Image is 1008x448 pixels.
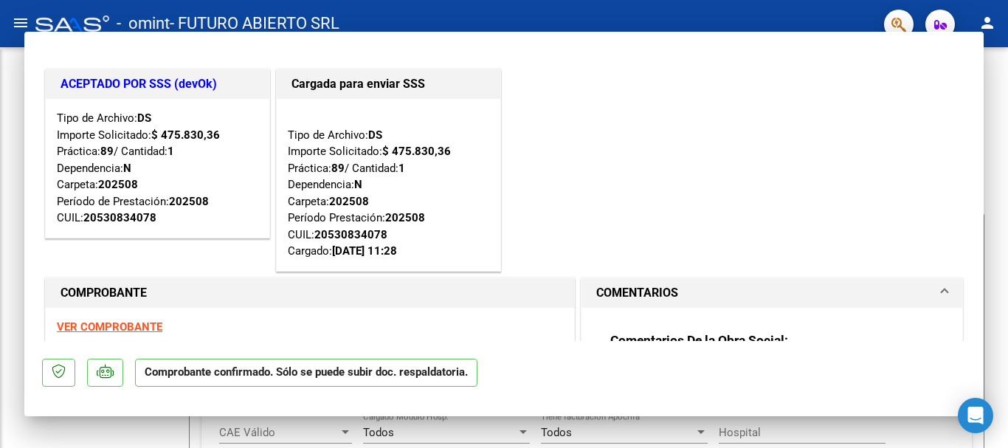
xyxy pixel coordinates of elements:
[151,128,220,142] strong: $ 475.830,36
[398,162,405,175] strong: 1
[596,284,678,302] h1: COMENTARIOS
[98,178,138,191] strong: 202508
[83,210,156,227] div: 20530834078
[168,145,174,158] strong: 1
[368,128,382,142] strong: DS
[331,162,345,175] strong: 89
[332,244,397,258] strong: [DATE] 11:28
[61,286,147,300] strong: COMPROBANTE
[61,75,255,93] h1: ACEPTADO POR SSS (devOk)
[100,145,114,158] strong: 89
[354,178,362,191] strong: N
[610,333,788,348] strong: Comentarios De la Obra Social:
[137,111,151,125] strong: DS
[385,211,425,224] strong: 202508
[314,227,387,244] div: 20530834078
[123,162,131,175] strong: N
[57,110,258,227] div: Tipo de Archivo: Importe Solicitado: Práctica: / Cantidad: Dependencia: Carpeta: Período de Prest...
[57,320,162,334] a: VER COMPROBANTE
[958,398,993,433] div: Open Intercom Messenger
[581,278,962,308] mat-expansion-panel-header: COMENTARIOS
[135,359,477,387] p: Comprobante confirmado. Sólo se puede subir doc. respaldatoria.
[329,195,369,208] strong: 202508
[169,195,209,208] strong: 202508
[291,75,486,93] h1: Cargada para enviar SSS
[382,145,451,158] strong: $ 475.830,36
[288,110,489,260] div: Tipo de Archivo: Importe Solicitado: Práctica: / Cantidad: Dependencia: Carpeta: Período Prestaci...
